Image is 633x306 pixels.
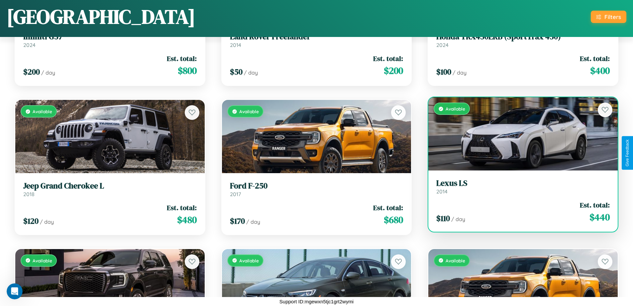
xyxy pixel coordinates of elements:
[23,181,197,197] a: Jeep Grand Cherokee L2018
[436,42,449,48] span: 2024
[33,109,52,114] span: Available
[167,203,197,212] span: Est. total:
[23,66,40,77] span: $ 200
[373,54,403,63] span: Est. total:
[167,54,197,63] span: Est. total:
[373,203,403,212] span: Est. total:
[246,218,260,225] span: / day
[279,297,354,306] p: Support ID: mgewxn5tjc1grt2wymi
[23,181,197,191] h3: Jeep Grand Cherokee L
[589,210,610,224] span: $ 440
[451,216,465,222] span: / day
[436,188,448,195] span: 2014
[23,191,35,197] span: 2018
[239,109,259,114] span: Available
[436,32,610,48] a: Honda TRX450ERB (SportTrax 450)2024
[177,213,197,226] span: $ 480
[436,178,610,188] h3: Lexus LS
[40,218,54,225] span: / day
[230,181,403,191] h3: Ford F-250
[604,13,621,20] div: Filters
[23,42,36,48] span: 2024
[33,258,52,263] span: Available
[436,32,610,42] h3: Honda TRX450ERB (SportTrax 450)
[590,64,610,77] span: $ 400
[230,181,403,197] a: Ford F-2502017
[23,32,197,48] a: Infiniti G372024
[23,215,39,226] span: $ 120
[436,178,610,195] a: Lexus LS2014
[230,32,403,48] a: Land Rover Freelander2014
[446,258,465,263] span: Available
[580,200,610,210] span: Est. total:
[230,66,243,77] span: $ 50
[230,215,245,226] span: $ 170
[230,42,241,48] span: 2014
[591,11,626,23] button: Filters
[453,69,467,76] span: / day
[436,66,451,77] span: $ 100
[230,191,241,197] span: 2017
[580,54,610,63] span: Est. total:
[178,64,197,77] span: $ 800
[436,213,450,224] span: $ 110
[7,283,23,299] iframe: Intercom live chat
[7,3,195,30] h1: [GEOGRAPHIC_DATA]
[239,258,259,263] span: Available
[446,106,465,112] span: Available
[625,140,630,166] div: Give Feedback
[41,69,55,76] span: / day
[244,69,258,76] span: / day
[230,32,403,42] h3: Land Rover Freelander
[384,213,403,226] span: $ 680
[23,32,197,42] h3: Infiniti G37
[384,64,403,77] span: $ 200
